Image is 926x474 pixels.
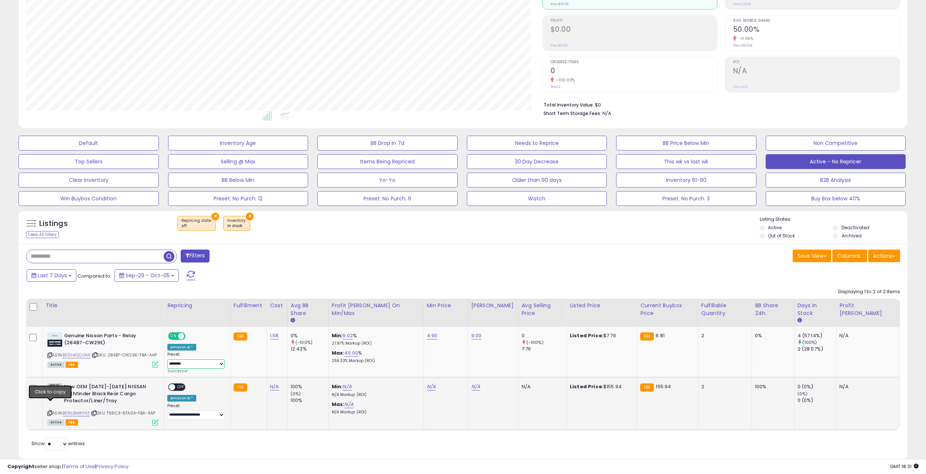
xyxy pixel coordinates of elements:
small: FBA [640,332,654,341]
span: 6.81 [656,332,665,339]
button: Clear Inventory [19,173,159,187]
span: 2025-10-13 18:31 GMT [890,463,919,470]
button: Default [19,136,159,150]
div: seller snap | | [7,463,128,470]
b: Listed Price: [570,383,604,390]
button: 30 Day Decrease [467,154,607,169]
span: Show: entries [31,440,85,447]
div: 100% [755,383,789,390]
b: Max: [332,349,345,356]
div: Title [46,302,161,309]
small: Prev: $0.00 [551,43,568,48]
a: Privacy Policy [96,463,128,470]
button: Top Sellers [19,154,159,169]
div: in stock [227,223,246,228]
small: Avg BB Share. [291,317,295,324]
div: BB Share 24h. [755,302,791,317]
span: Success [167,368,188,374]
button: Inventory Age [168,136,308,150]
a: N/A [344,401,353,408]
img: 41bikNVusKL._SL40_.jpg [47,332,62,347]
button: Yo-Yo [317,173,458,187]
button: Buy Box below 40% [766,191,906,206]
h2: 0 [551,67,717,77]
small: FBA [640,383,654,392]
a: 45.00 [344,349,358,357]
div: Amazon AI * [167,395,196,402]
small: (0%) [291,391,301,397]
div: Preset: [167,352,225,374]
div: [PERSON_NAME] [471,302,515,309]
button: B2B Analysis [766,173,906,187]
div: 2 [701,383,746,390]
button: Items Being Repriced [317,154,458,169]
div: Cost [270,302,284,309]
div: $155.94 [570,383,631,390]
div: Repricing [167,302,227,309]
button: Preset: No Purch. 3 [616,191,756,206]
div: Clear All Filters [26,231,59,238]
button: Columns [832,250,867,262]
span: Inventory : [227,218,246,229]
p: Listing States: [760,216,907,223]
small: (-100%) [526,339,544,345]
a: N/A [427,383,436,390]
small: Prev: N/A [733,85,748,89]
button: Watch [467,191,607,206]
b: Listed Price: [570,332,604,339]
div: 4 (57.14%) [798,332,836,339]
span: All listings currently available for purchase on Amazon [47,419,64,426]
button: Save View [793,250,831,262]
div: 0 (0%) [798,383,836,390]
button: Selling @ Max [168,154,308,169]
div: N/A [839,383,894,390]
button: Sep-29 - Oct-05 [114,269,179,282]
button: Win Buybox Condition [19,191,159,206]
button: Filters [181,250,210,263]
div: 2 [701,332,746,339]
a: Terms of Use [63,463,95,470]
h2: 50.00% [733,25,900,35]
span: Avg. Buybox Share [733,19,900,23]
div: Min Price [427,302,465,309]
span: FBA [66,419,78,426]
a: 1.58 [270,332,279,339]
p: N/A Markup (ROI) [332,410,418,415]
div: 7.76 [522,346,566,352]
span: ON [169,333,178,339]
div: 12.43% [291,346,328,352]
small: (100%) [802,339,817,345]
div: off [181,223,212,228]
span: Ordered Items [551,60,717,64]
span: FBA [66,362,78,368]
button: BB Drop in 7d [317,136,458,150]
span: Profit [551,19,717,23]
small: Prev: $15.52 [551,2,569,6]
button: Last 7 Days [27,269,76,282]
button: Older than 90 days [467,173,607,187]
button: Preset: No Purch. 12 [168,191,308,206]
span: ROI [733,60,900,64]
button: Preset: No Purch. 6 [317,191,458,206]
a: 9.00 [471,332,482,339]
button: BB Below Min [168,173,308,187]
div: Fulfillable Quantity [701,302,749,317]
div: 100% [291,383,328,390]
button: Non Competitive [766,136,906,150]
p: 27.97% Markup (ROI) [332,341,418,346]
th: The percentage added to the cost of goods (COGS) that forms the calculator for Min & Max prices. [328,299,424,327]
span: Compared to: [77,272,111,280]
div: Amazon AI * [167,344,196,351]
div: 0 [522,332,566,339]
button: × [246,213,254,220]
span: OFF [175,384,187,390]
div: Avg Selling Price [522,302,564,317]
p: N/A Markup (ROI) [332,392,418,397]
div: ASIN: [47,332,158,367]
div: 0% [291,332,328,339]
span: OFF [184,333,196,339]
div: N/A [839,332,894,339]
button: Active - No Repricer [766,154,906,169]
small: (-100%) [295,339,312,345]
small: Prev: 0.00% [733,2,751,6]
